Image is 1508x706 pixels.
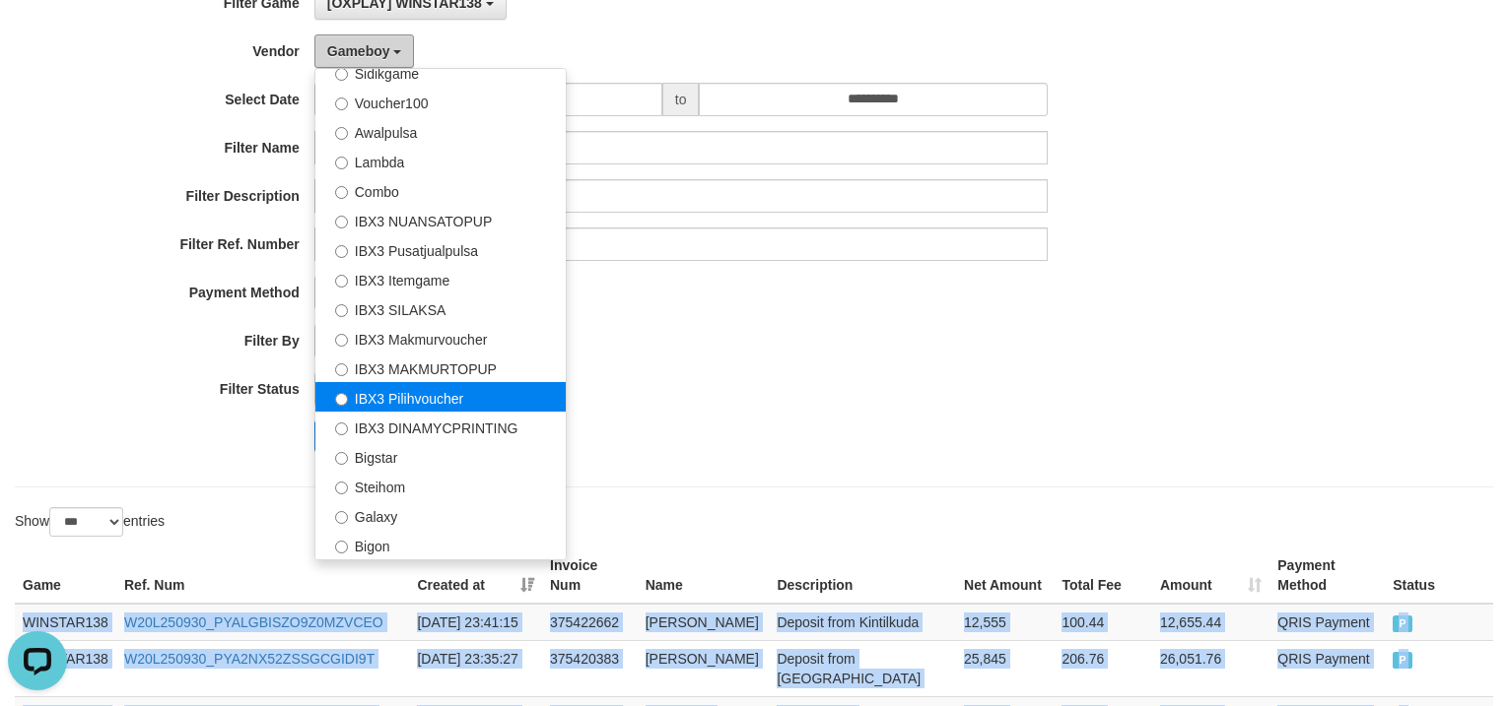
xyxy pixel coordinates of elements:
input: IBX3 Makmurvoucher [335,334,348,347]
input: IBX3 Pilihvoucher [335,393,348,406]
td: Deposit from Kintilkuda [769,604,956,641]
button: Gameboy [314,34,415,68]
input: Lambda [335,157,348,169]
th: Name [638,547,770,604]
button: Open LiveChat chat widget [8,8,67,67]
a: W20L250930_PYALGBISZO9Z0MZVCEO [124,614,383,630]
td: 375420383 [542,640,638,696]
th: Amount: activate to sort column ascending [1152,547,1269,604]
th: Ref. Num [116,547,409,604]
label: Bigstar [315,441,566,471]
td: [DATE] 23:35:27 [409,640,542,696]
span: Gameboy [327,43,390,59]
th: Created at: activate to sort column ascending [409,547,542,604]
td: Deposit from [GEOGRAPHIC_DATA] [769,640,956,696]
td: 100.44 [1054,604,1151,641]
span: to [662,83,700,116]
input: IBX3 Pusatjualpulsa [335,245,348,258]
label: Show entries [15,507,165,537]
input: IBX3 MAKMURTOPUP [335,363,348,376]
label: IBX3 MAKMURTOPUP [315,353,566,382]
label: Bigon [315,530,566,559]
td: [PERSON_NAME] [638,640,770,696]
label: IBX3 SILAKSA [315,293,566,323]
label: IBX3 Itemgame [315,264,566,293]
input: Bigon [335,541,348,553]
label: Steihom [315,471,566,500]
label: Galaxy [315,500,566,530]
label: IBX3 DINAMYCPRINTING [315,412,566,441]
label: IBX3 Pilihvoucher [315,382,566,412]
td: QRIS Payment [1269,640,1385,696]
label: Voucher100 [315,87,566,116]
input: Combo [335,186,348,199]
td: 12,655.44 [1152,604,1269,641]
label: Lambda [315,146,566,175]
td: WINSTAR138 [15,604,116,641]
span: PAID [1393,615,1412,632]
th: Game [15,547,116,604]
label: IBX3 NUANSATOPUP [315,205,566,234]
th: Total Fee [1054,547,1151,604]
input: IBX3 SILAKSA [335,304,348,317]
select: Showentries [49,507,123,537]
label: Sidikgame [315,57,566,87]
input: Sidikgame [335,68,348,81]
input: Steihom [335,481,348,494]
span: PAID [1393,652,1412,669]
td: 12,555 [956,604,1054,641]
label: IBX3 Pusatjualpulsa [315,234,566,264]
a: W20L250930_PYA2NX52ZSSGCGIDI9T [124,651,375,667]
th: Invoice Num [542,547,638,604]
label: IBX3 Makmurvoucher [315,323,566,353]
td: 375422662 [542,604,638,641]
th: Net Amount [956,547,1054,604]
th: Description [769,547,956,604]
th: Payment Method [1269,547,1385,604]
input: Bigstar [335,452,348,465]
th: Status [1385,547,1493,604]
td: [DATE] 23:41:15 [409,604,542,641]
input: Awalpulsa [335,127,348,140]
td: 26,051.76 [1152,640,1269,696]
input: Voucher100 [335,97,348,110]
td: 25,845 [956,640,1054,696]
td: QRIS Payment [1269,604,1385,641]
label: Combo [315,175,566,205]
td: 206.76 [1054,640,1151,696]
input: IBX3 DINAMYCPRINTING [335,422,348,435]
input: IBX3 NUANSATOPUP [335,216,348,228]
td: [PERSON_NAME] [638,604,770,641]
label: Awalpulsa [315,116,566,146]
input: IBX3 Itemgame [335,275,348,288]
input: Galaxy [335,511,348,524]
